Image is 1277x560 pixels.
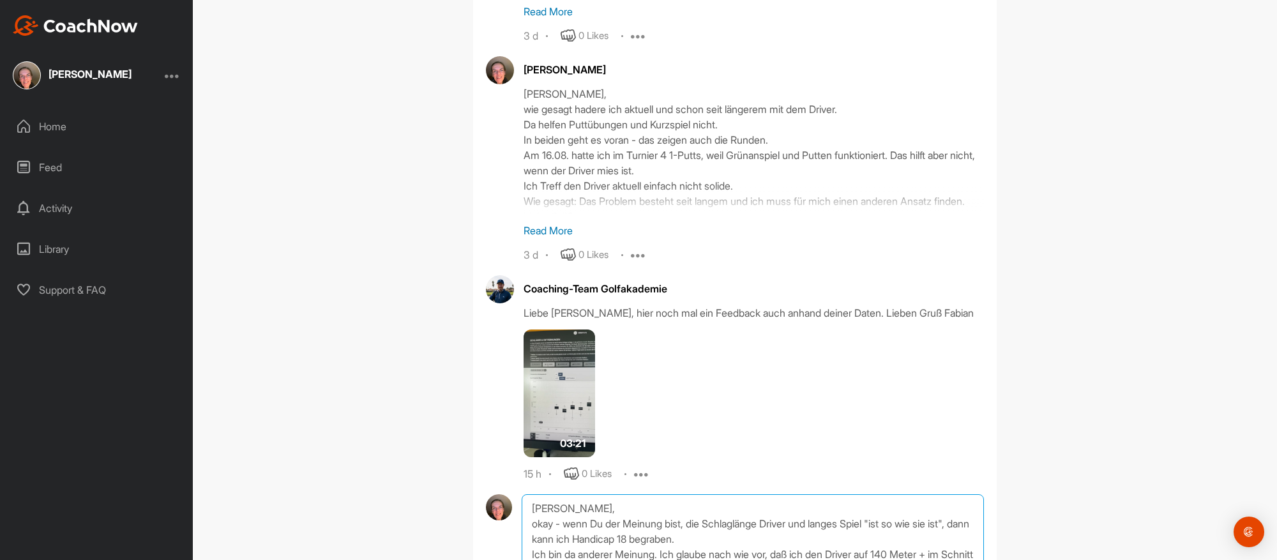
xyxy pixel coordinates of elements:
[524,86,984,214] div: [PERSON_NAME], wie gesagt hadere ich aktuell und schon seit längerem mit dem Driver. Da helfen Pu...
[578,29,608,43] div: 0 Likes
[486,56,514,84] img: avatar
[486,494,512,520] img: avatar
[7,110,187,142] div: Home
[524,62,984,77] div: [PERSON_NAME]
[560,435,586,451] span: 03:21
[524,468,541,481] div: 15 h
[524,30,538,43] div: 3 d
[524,249,538,262] div: 3 d
[582,467,612,481] div: 0 Likes
[7,151,187,183] div: Feed
[578,248,608,262] div: 0 Likes
[49,69,132,79] div: [PERSON_NAME]
[524,281,984,296] div: Coaching-Team Golfakademie
[524,223,984,238] p: Read More
[7,192,187,224] div: Activity
[486,275,514,303] img: avatar
[7,274,187,306] div: Support & FAQ
[524,329,595,457] img: media
[7,233,187,265] div: Library
[524,4,984,19] p: Read More
[1234,517,1264,547] div: Open Intercom Messenger
[13,15,138,36] img: CoachNow
[524,305,984,321] div: Liebe [PERSON_NAME], hier noch mal ein Feedback auch anhand deiner Daten. Lieben Gruß Fabian
[13,61,41,89] img: square_21a8955c46f6345e79b892bb0d440da5.jpg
